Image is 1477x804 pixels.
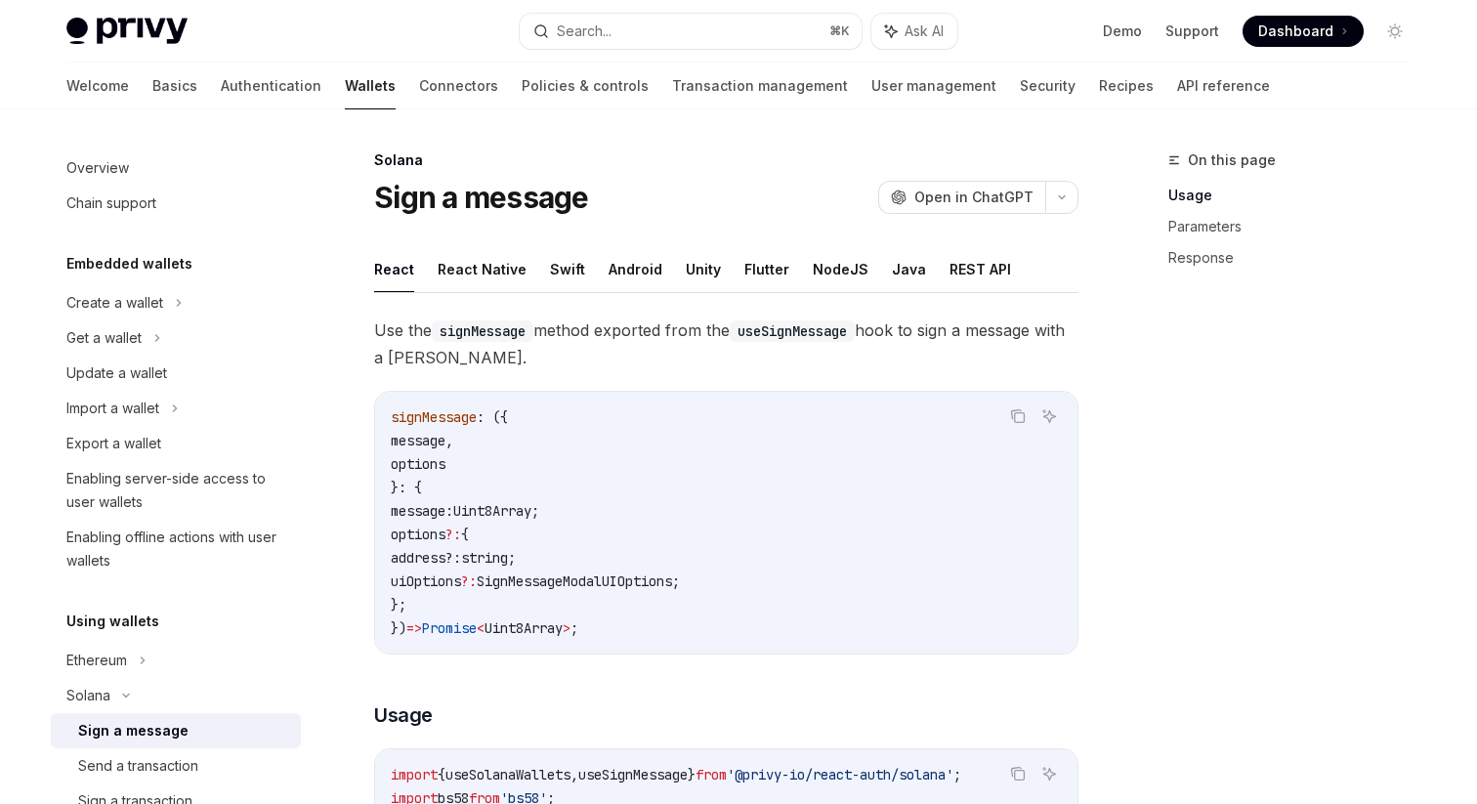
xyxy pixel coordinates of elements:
[152,63,197,109] a: Basics
[66,610,159,633] h5: Using wallets
[453,502,531,520] span: Uint8Array
[672,572,680,590] span: ;
[1099,63,1154,109] a: Recipes
[391,766,438,783] span: import
[391,526,445,543] span: options
[570,766,578,783] span: ,
[445,526,461,543] span: ?:
[374,317,1078,371] span: Use the method exported from the hook to sign a message with a [PERSON_NAME].
[391,479,422,496] span: }: {
[221,63,321,109] a: Authentication
[696,766,727,783] span: from
[1103,21,1142,41] a: Demo
[461,549,508,567] span: string
[66,397,159,420] div: Import a wallet
[531,502,539,520] span: ;
[422,619,477,637] span: Promise
[391,455,445,473] span: options
[522,63,649,109] a: Policies & controls
[461,572,477,590] span: ?:
[1188,148,1276,172] span: On this page
[570,619,578,637] span: ;
[520,14,862,49] button: Search...⌘K
[445,432,453,449] span: ,
[66,649,127,672] div: Ethereum
[1168,242,1426,274] a: Response
[374,180,589,215] h1: Sign a message
[419,63,498,109] a: Connectors
[878,181,1045,214] button: Open in ChatGPT
[1177,63,1270,109] a: API reference
[1243,16,1364,47] a: Dashboard
[51,426,301,461] a: Export a wallet
[461,526,469,543] span: {
[1020,63,1076,109] a: Security
[578,766,688,783] span: useSignMessage
[686,246,721,292] button: Unity
[563,619,570,637] span: >
[66,526,289,572] div: Enabling offline actions with user wallets
[1165,21,1219,41] a: Support
[391,572,461,590] span: uiOptions
[51,748,301,783] a: Send a transaction
[1036,403,1062,429] button: Ask AI
[78,754,198,778] div: Send a transaction
[1258,21,1333,41] span: Dashboard
[445,766,570,783] span: useSolanaWallets
[1005,761,1031,786] button: Copy the contents from the code block
[51,461,301,520] a: Enabling server-side access to user wallets
[66,252,192,275] h5: Embedded wallets
[871,14,957,49] button: Ask AI
[66,191,156,215] div: Chain support
[953,766,961,783] span: ;
[1379,16,1411,47] button: Toggle dark mode
[477,619,485,637] span: <
[744,246,789,292] button: Flutter
[78,719,189,742] div: Sign a message
[391,549,453,567] span: address?
[66,432,161,455] div: Export a wallet
[51,150,301,186] a: Overview
[66,684,110,707] div: Solana
[51,520,301,578] a: Enabling offline actions with user wallets
[1168,180,1426,211] a: Usage
[914,188,1034,207] span: Open in ChatGPT
[66,291,163,315] div: Create a wallet
[345,63,396,109] a: Wallets
[374,246,414,292] button: React
[871,63,996,109] a: User management
[730,320,855,342] code: useSignMessage
[438,766,445,783] span: {
[391,619,406,637] span: })
[477,408,508,426] span: : ({
[508,549,516,567] span: ;
[453,549,461,567] span: :
[51,356,301,391] a: Update a wallet
[1168,211,1426,242] a: Parameters
[949,246,1011,292] button: REST API
[391,408,477,426] span: signMessage
[1036,761,1062,786] button: Ask AI
[66,467,289,514] div: Enabling server-side access to user wallets
[829,23,850,39] span: ⌘ K
[391,596,406,614] span: };
[550,246,585,292] button: Swift
[485,619,563,637] span: Uint8Array
[1005,403,1031,429] button: Copy the contents from the code block
[432,320,533,342] code: signMessage
[557,20,612,43] div: Search...
[66,326,142,350] div: Get a wallet
[905,21,944,41] span: Ask AI
[406,619,422,637] span: =>
[66,361,167,385] div: Update a wallet
[66,63,129,109] a: Welcome
[813,246,868,292] button: NodeJS
[609,246,662,292] button: Android
[672,63,848,109] a: Transaction management
[477,572,672,590] span: SignMessageModalUIOptions
[51,713,301,748] a: Sign a message
[374,150,1078,170] div: Solana
[391,502,453,520] span: message:
[374,701,433,729] span: Usage
[727,766,953,783] span: '@privy-io/react-auth/solana'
